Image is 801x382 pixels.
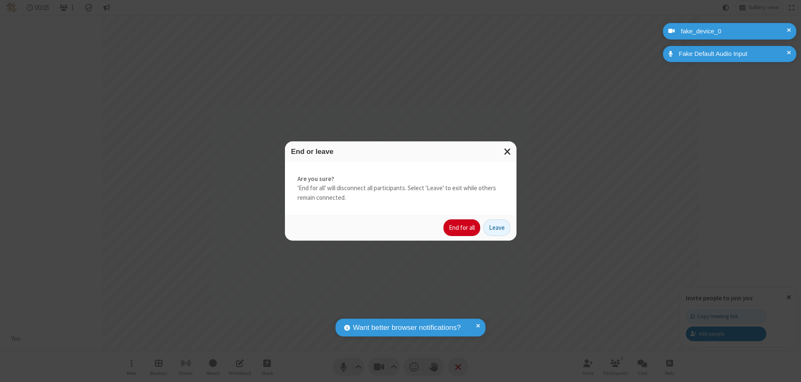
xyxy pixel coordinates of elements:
[297,174,504,184] strong: Are you sure?
[484,219,510,236] button: Leave
[353,322,461,333] span: Want better browser notifications?
[285,162,516,215] div: 'End for all' will disconnect all participants. Select 'Leave' to exit while others remain connec...
[443,219,480,236] button: End for all
[499,141,516,162] button: Close modal
[678,27,790,36] div: fake_device_0
[291,148,510,156] h3: End or leave
[676,49,790,59] div: Fake Default Audio Input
